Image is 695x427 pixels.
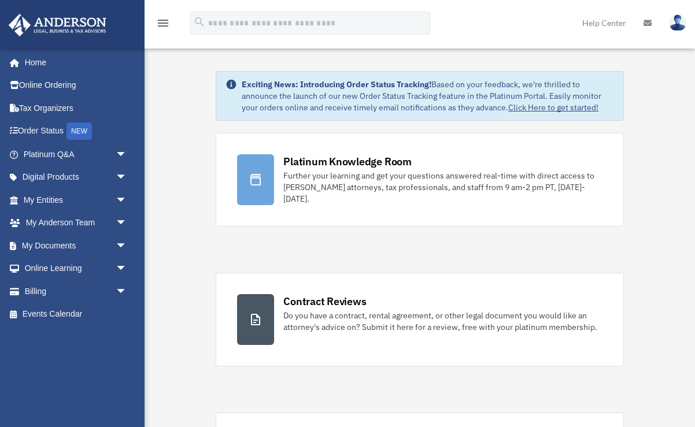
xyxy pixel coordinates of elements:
[8,96,145,120] a: Tax Organizers
[116,257,139,281] span: arrow_drop_down
[8,257,145,280] a: Online Learningarrow_drop_down
[283,154,412,169] div: Platinum Knowledge Room
[116,188,139,212] span: arrow_drop_down
[116,166,139,190] span: arrow_drop_down
[156,16,170,30] i: menu
[5,14,110,36] img: Anderson Advisors Platinum Portal
[8,120,145,143] a: Order StatusNEW
[283,310,602,333] div: Do you have a contract, rental agreement, or other legal document you would like an attorney's ad...
[8,280,145,303] a: Billingarrow_drop_down
[242,79,614,113] div: Based on your feedback, we're thrilled to announce the launch of our new Order Status Tracking fe...
[216,273,624,366] a: Contract Reviews Do you have a contract, rental agreement, or other legal document you would like...
[283,294,366,309] div: Contract Reviews
[8,51,139,74] a: Home
[156,20,170,30] a: menu
[8,211,145,235] a: My Anderson Teamarrow_drop_down
[8,74,145,97] a: Online Ordering
[508,102,598,113] a: Click Here to get started!
[669,14,686,31] img: User Pic
[116,234,139,258] span: arrow_drop_down
[8,166,145,189] a: Digital Productsarrow_drop_down
[193,16,206,28] i: search
[116,143,139,166] span: arrow_drop_down
[116,211,139,235] span: arrow_drop_down
[8,143,145,166] a: Platinum Q&Aarrow_drop_down
[8,234,145,257] a: My Documentsarrow_drop_down
[66,122,92,140] div: NEW
[216,133,624,227] a: Platinum Knowledge Room Further your learning and get your questions answered real-time with dire...
[116,280,139,303] span: arrow_drop_down
[8,188,145,211] a: My Entitiesarrow_drop_down
[283,170,602,205] div: Further your learning and get your questions answered real-time with direct access to [PERSON_NAM...
[8,303,145,326] a: Events Calendar
[242,79,431,90] strong: Exciting News: Introducing Order Status Tracking!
